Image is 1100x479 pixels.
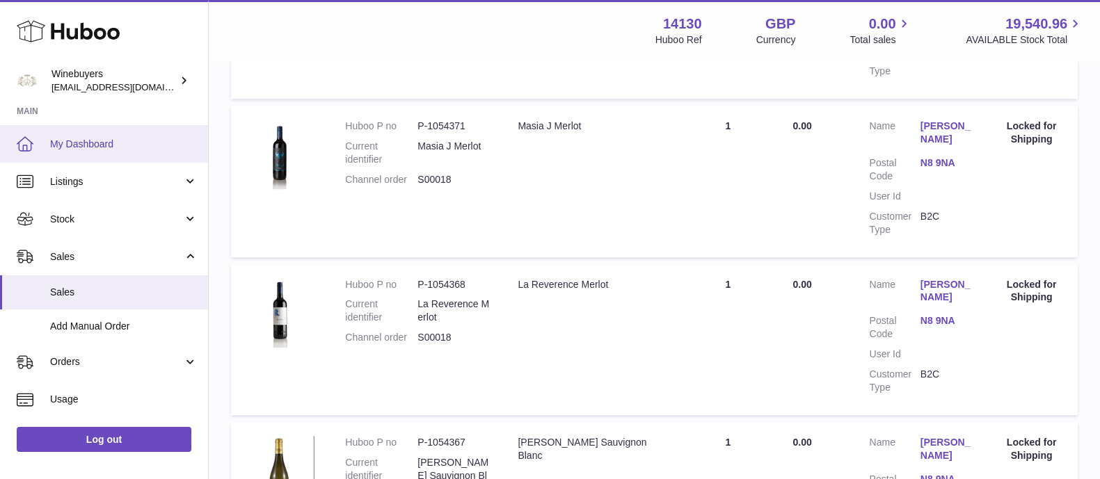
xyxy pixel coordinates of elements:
dd: S00018 [417,331,490,344]
span: Stock [50,213,183,226]
dd: B2C [920,210,971,236]
span: Add Manual Order [50,320,198,333]
a: [PERSON_NAME] [920,120,971,146]
span: Listings [50,175,183,188]
dd: La Reverence Merlot [417,298,490,324]
div: Currency [756,33,796,47]
dd: P-1054368 [417,278,490,291]
div: La Reverence Merlot [518,278,663,291]
dd: P-1054371 [417,120,490,133]
div: Locked for Shipping [999,436,1064,462]
dd: B2C [920,368,971,394]
span: 0.00 [792,437,811,448]
dt: Huboo P no [345,120,417,133]
img: internalAdmin-14130@internal.huboo.com [17,70,38,91]
dt: Current identifier [345,298,417,324]
div: Winebuyers [51,67,177,94]
img: 1755000865.jpg [245,278,314,348]
a: [PERSON_NAME] [920,278,971,305]
a: [PERSON_NAME] [920,436,971,462]
dd: S00018 [417,173,490,186]
dt: Huboo P no [345,436,417,449]
dt: Customer Type [869,210,920,236]
span: AVAILABLE Stock Total [966,33,1083,47]
dt: Postal Code [869,156,920,183]
dt: Customer Type [869,52,920,79]
a: 19,540.96 AVAILABLE Stock Total [966,15,1083,47]
dt: User Id [869,348,920,361]
div: Huboo Ref [655,33,702,47]
a: 0.00 Total sales [850,15,911,47]
dt: Huboo P no [345,278,417,291]
dt: User Id [869,190,920,203]
span: Sales [50,250,183,263]
dd: B2C [920,52,971,79]
span: 0.00 [869,15,896,33]
span: 0.00 [792,120,811,131]
span: Orders [50,355,183,368]
dt: Current identifier [345,140,417,166]
span: Sales [50,286,198,299]
a: N8 9NA [920,156,971,170]
div: Locked for Shipping [999,120,1064,146]
div: [PERSON_NAME] Sauvignon Blanc [518,436,663,462]
dt: Name [869,120,920,149]
dt: Customer Type [869,368,920,394]
span: [EMAIL_ADDRESS][DOMAIN_NAME] [51,81,205,92]
div: Locked for Shipping [999,278,1064,305]
dt: Name [869,278,920,308]
a: N8 9NA [920,314,971,327]
span: Total sales [850,33,911,47]
span: 0.00 [792,279,811,290]
span: Usage [50,393,198,406]
span: 19,540.96 [1005,15,1067,33]
dt: Postal Code [869,314,920,341]
dd: P-1054367 [417,436,490,449]
dd: Masia J Merlot [417,140,490,166]
div: Masia J Merlot [518,120,663,133]
img: 1755001043.jpg [245,120,314,189]
td: 1 [677,106,779,257]
strong: 14130 [663,15,702,33]
td: 1 [677,264,779,415]
a: Log out [17,427,191,452]
dt: Name [869,436,920,466]
span: My Dashboard [50,138,198,151]
strong: GBP [765,15,795,33]
dt: Channel order [345,173,417,186]
dt: Channel order [345,331,417,344]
